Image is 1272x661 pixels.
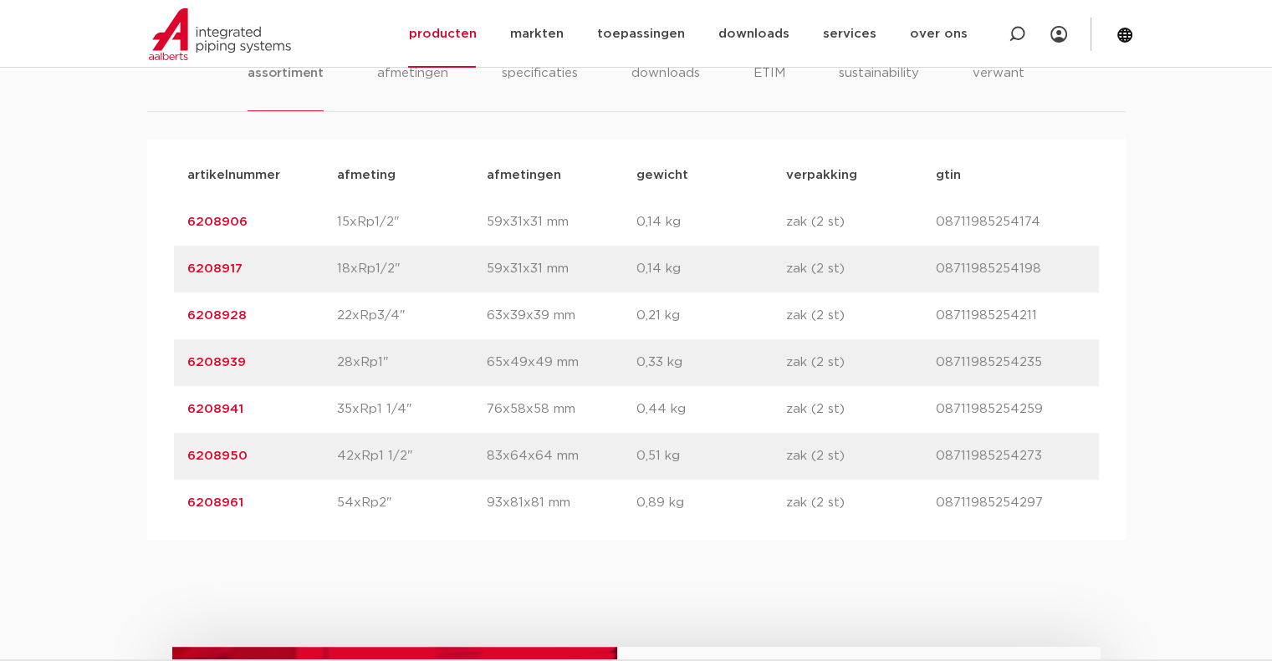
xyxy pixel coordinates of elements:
p: 65x49x49 mm [487,353,636,373]
p: 0,44 kg [636,399,786,419]
a: 6208961 [187,496,243,509]
p: verpakking [786,165,936,186]
a: 6208917 [187,262,243,275]
p: zak (2 st) [786,399,936,419]
p: 08711985254235 [936,353,1086,373]
p: 08711985254273 [936,446,1086,466]
p: 76x58x58 mm [487,399,636,419]
a: 6208928 [187,309,247,322]
p: 0,21 kg [636,306,786,326]
a: 6208939 [187,356,246,369]
p: 83x64x64 mm [487,446,636,466]
p: 08711985254198 [936,259,1086,279]
p: afmeting [337,165,487,186]
p: 59x31x31 mm [487,212,636,232]
p: 42xRp1 1/2" [337,446,487,466]
p: 0,89 kg [636,493,786,513]
p: 59x31x31 mm [487,259,636,279]
p: 18xRp1/2" [337,259,487,279]
p: 93x81x81 mm [487,493,636,513]
li: specificaties [502,64,578,111]
li: downloads [631,64,700,111]
p: zak (2 st) [786,353,936,373]
p: 54xRp2" [337,493,487,513]
p: gtin [936,165,1086,186]
p: gewicht [636,165,786,186]
p: zak (2 st) [786,212,936,232]
p: zak (2 st) [786,493,936,513]
li: verwant [973,64,1024,111]
li: assortiment [248,64,324,111]
p: 08711985254259 [936,399,1086,419]
p: 08711985254297 [936,493,1086,513]
p: artikelnummer [187,165,337,186]
p: 0,14 kg [636,212,786,232]
p: zak (2 st) [786,446,936,466]
p: 15xRp1/2" [337,212,487,232]
a: 6208906 [187,216,248,228]
p: 35xRp1 1/4" [337,399,487,419]
p: 0,14 kg [636,259,786,279]
p: 22xRp3/4" [337,306,487,326]
li: ETIM [753,64,785,111]
li: sustainability [839,64,919,111]
p: 0,33 kg [636,353,786,373]
li: afmetingen [377,64,448,111]
a: 6208941 [187,403,243,415]
p: 08711985254174 [936,212,1086,232]
p: 63x39x39 mm [487,306,636,326]
a: 6208950 [187,450,248,462]
p: 0,51 kg [636,446,786,466]
p: 28xRp1" [337,353,487,373]
p: zak (2 st) [786,306,936,326]
p: 08711985254211 [936,306,1086,326]
p: zak (2 st) [786,259,936,279]
p: afmetingen [487,165,636,186]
